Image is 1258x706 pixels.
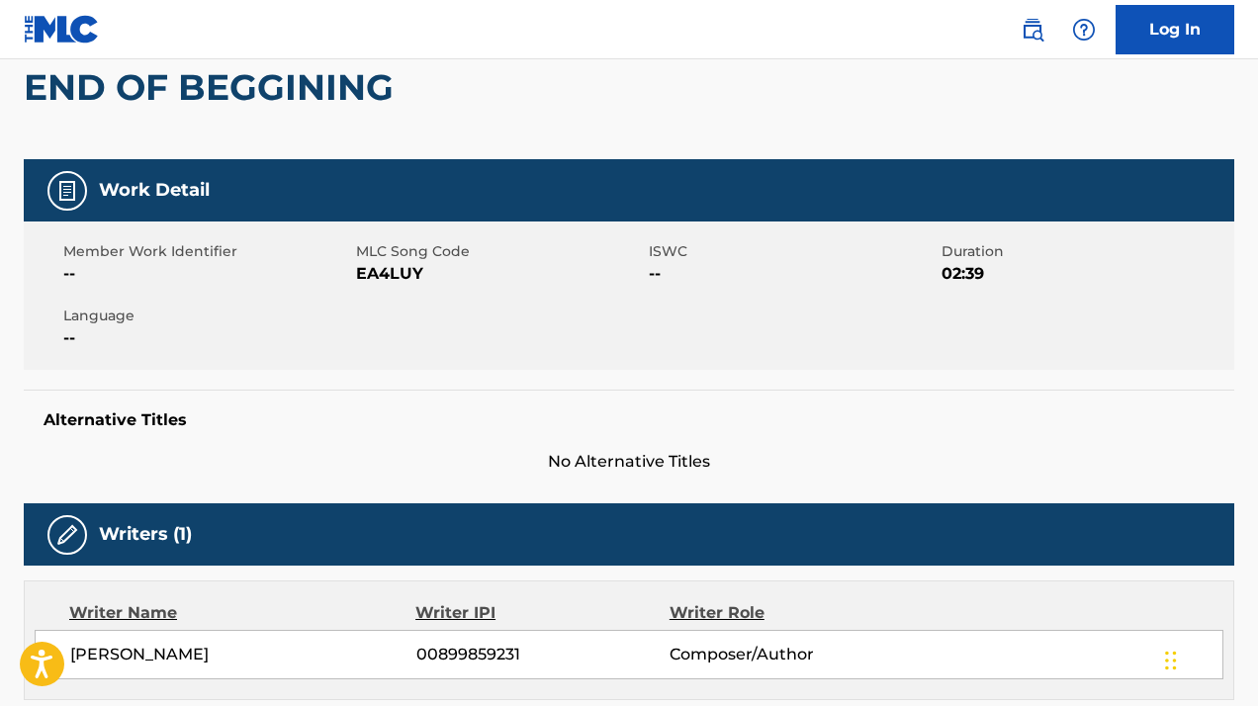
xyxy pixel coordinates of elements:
div: Writer IPI [415,601,670,625]
span: Composer/Author [670,643,900,666]
span: [PERSON_NAME] [70,643,416,666]
div: Writer Role [670,601,900,625]
span: ISWC [649,241,937,262]
span: Duration [942,241,1229,262]
span: MLC Song Code [356,241,644,262]
img: Writers [55,523,79,547]
span: EA4LUY [356,262,644,286]
span: Language [63,306,351,326]
a: Log In [1116,5,1234,54]
img: MLC Logo [24,15,100,44]
img: Work Detail [55,179,79,203]
iframe: Chat Widget [1159,611,1258,706]
span: -- [63,262,351,286]
span: No Alternative Titles [24,450,1234,474]
h5: Work Detail [99,179,210,202]
div: Writer Name [69,601,415,625]
div: Drag [1165,631,1177,690]
img: search [1021,18,1044,42]
span: -- [649,262,937,286]
h5: Writers (1) [99,523,192,546]
h2: END OF BEGGINING [24,65,404,110]
span: 02:39 [942,262,1229,286]
h5: Alternative Titles [44,410,1214,430]
img: help [1072,18,1096,42]
span: 00899859231 [416,643,670,666]
span: Member Work Identifier [63,241,351,262]
div: Help [1064,10,1104,49]
span: -- [63,326,351,350]
a: Public Search [1013,10,1052,49]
